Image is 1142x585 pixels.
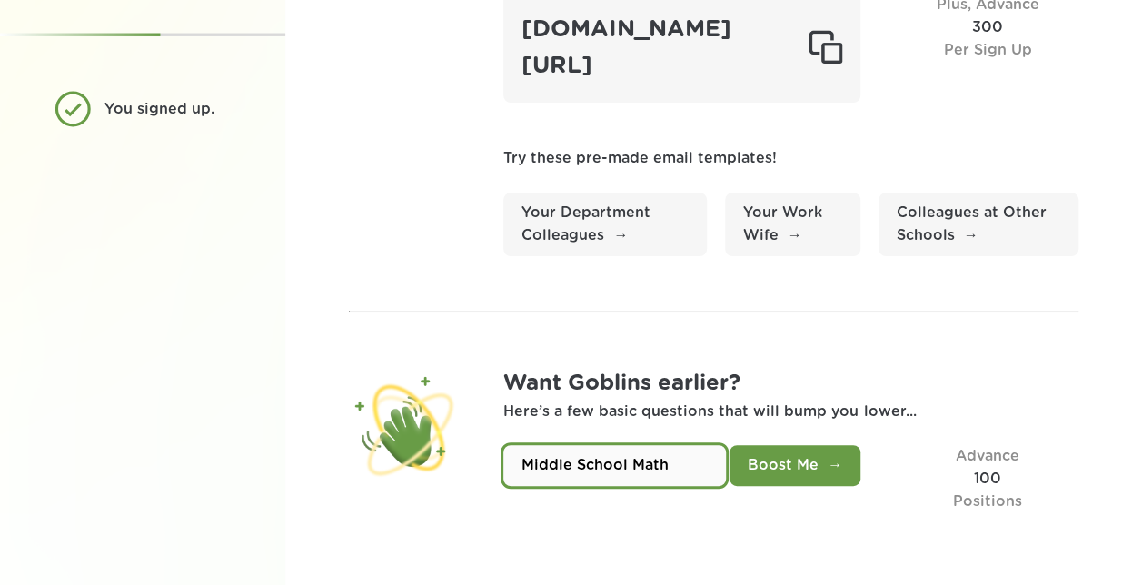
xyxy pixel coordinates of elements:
button: Boost Me [730,445,860,486]
a: Colleagues at Other Schools [879,193,1078,256]
div: 100 [897,445,1078,512]
a: Your Work Wife [725,193,860,256]
span: Advance [956,449,1019,463]
div: You signed up. [104,98,217,121]
span: Positions [953,494,1022,509]
input: Which class(es) will you teach this year? [503,445,726,486]
a: Your Department Colleagues [503,193,706,256]
span: Per Sign Up [944,43,1032,57]
p: Try these pre-made email templates! [503,147,1078,170]
h1: Want Goblins earlier? [503,367,1078,401]
p: Here’s a few basic questions that will bump you lower... [503,401,1078,423]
